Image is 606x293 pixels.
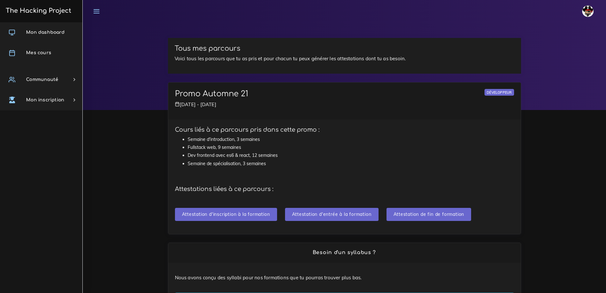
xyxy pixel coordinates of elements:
span: Mon dashboard [26,30,65,35]
p: Voici tous les parcours que tu as pris et pour chacun tu peux générer les attestations dont tu as... [175,55,514,62]
span: Communauté [26,77,58,82]
input: Attestation d'entrée à la formation [285,208,379,221]
h3: The Hacking Project [4,7,71,14]
h3: Tous mes parcours [175,45,514,53]
span: Mon inscription [26,98,64,102]
div: Développeur [484,89,514,96]
p: [DATE] - [DATE] [175,101,514,108]
span: Mes cours [26,50,51,55]
img: avatar [582,5,594,17]
input: Attestation d'inscription à la formation [175,208,277,221]
li: Semaine d'introduction, 3 semaines [188,136,514,143]
input: Attestation de fin de formation [387,208,471,221]
h4: Cours liés à ce parcours pris dans cette promo : [175,126,514,133]
h2: Besoin d'un syllabus ? [175,250,514,256]
p: Nous avons conçu des syllabi pour nos formations que tu pourras trouver plus bas. [175,274,514,282]
li: Fullstack web, 9 semaines [188,143,514,151]
h2: Promo Automne 21 [175,89,340,99]
li: Semaine de spécialisation, 3 semaines [188,160,514,168]
li: Dev frontend avec es6 & react, 12 semaines [188,151,514,159]
h4: Attestations liées à ce parcours : [175,186,514,193]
